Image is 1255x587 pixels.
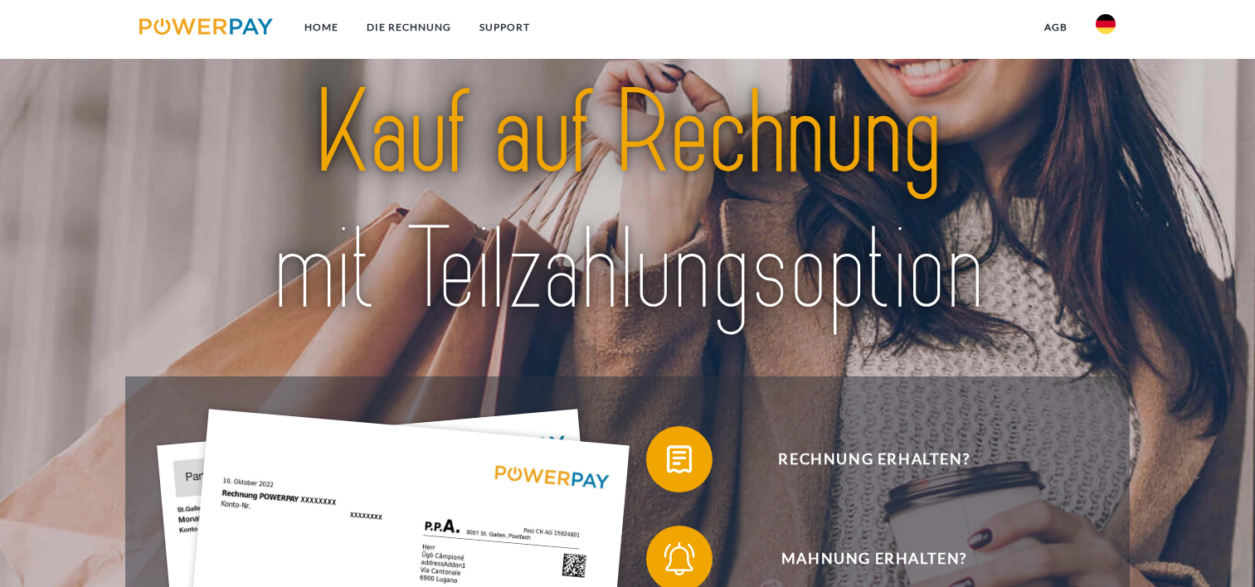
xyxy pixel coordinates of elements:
button: Rechnung erhalten? [646,426,1077,492]
img: logo-powerpay.svg [139,18,273,35]
iframe: Schaltfläche zum Öffnen des Messaging-Fensters [1189,521,1242,574]
a: agb [1030,12,1082,42]
a: DIE RECHNUNG [353,12,465,42]
img: qb_bill.svg [659,439,700,480]
a: SUPPORT [465,12,544,42]
span: Rechnung erhalten? [671,426,1077,492]
a: Home [290,12,353,42]
img: title-powerpay_de.svg [187,59,1068,346]
img: de [1096,14,1116,34]
img: qb_bell.svg [659,538,700,580]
